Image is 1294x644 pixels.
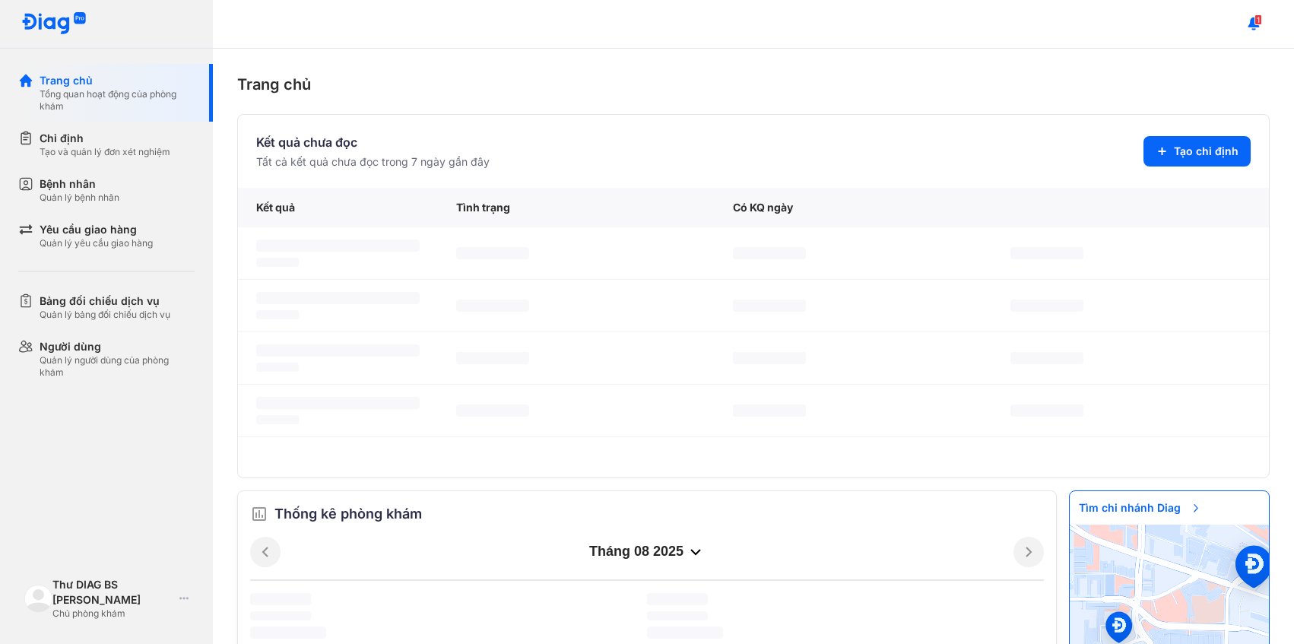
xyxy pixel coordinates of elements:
span: 1 [1254,14,1262,25]
div: Trang chủ [40,73,195,88]
div: Kết quả chưa đọc [256,133,490,151]
div: Bệnh nhân [40,176,119,192]
img: logo [24,585,52,613]
span: ‌ [456,247,529,259]
div: Có KQ ngày [715,188,991,227]
span: ‌ [733,247,806,259]
button: Tạo chỉ định [1143,136,1251,167]
div: Quản lý người dùng của phòng khám [40,354,195,379]
span: ‌ [250,593,311,605]
span: Tạo chỉ định [1174,144,1238,159]
img: order.5a6da16c.svg [250,505,268,523]
span: ‌ [250,611,311,620]
span: ‌ [1010,247,1083,259]
span: ‌ [1010,404,1083,417]
div: Tổng quan hoạt động của phòng khám [40,88,195,113]
img: logo [21,12,87,36]
span: ‌ [256,344,420,357]
span: ‌ [647,611,708,620]
span: ‌ [456,352,529,364]
span: ‌ [250,627,326,639]
div: Quản lý bệnh nhân [40,192,119,204]
span: ‌ [647,627,723,639]
span: ‌ [256,240,420,252]
span: ‌ [733,352,806,364]
span: ‌ [733,404,806,417]
span: ‌ [256,415,299,424]
div: Chỉ định [40,131,170,146]
div: Bảng đối chiếu dịch vụ [40,293,170,309]
span: ‌ [456,300,529,312]
span: Thống kê phòng khám [274,503,422,525]
div: tháng 08 2025 [281,543,1013,561]
span: ‌ [256,363,299,372]
div: Yêu cầu giao hàng [40,222,153,237]
span: Tìm chi nhánh Diag [1070,491,1211,525]
div: Tình trạng [438,188,715,227]
div: Quản lý bảng đối chiếu dịch vụ [40,309,170,321]
span: ‌ [733,300,806,312]
span: ‌ [1010,352,1083,364]
div: Trang chủ [237,73,1270,96]
div: Tất cả kết quả chưa đọc trong 7 ngày gần đây [256,154,490,170]
div: Kết quả [238,188,438,227]
div: Tạo và quản lý đơn xét nghiệm [40,146,170,158]
div: Người dùng [40,339,195,354]
span: ‌ [256,310,299,319]
div: Quản lý yêu cầu giao hàng [40,237,153,249]
div: Chủ phòng khám [52,608,173,620]
span: ‌ [647,593,708,605]
span: ‌ [456,404,529,417]
span: ‌ [256,292,420,304]
div: Thư DIAG BS [PERSON_NAME] [52,577,173,608]
span: ‌ [256,397,420,409]
span: ‌ [256,258,299,267]
span: ‌ [1010,300,1083,312]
